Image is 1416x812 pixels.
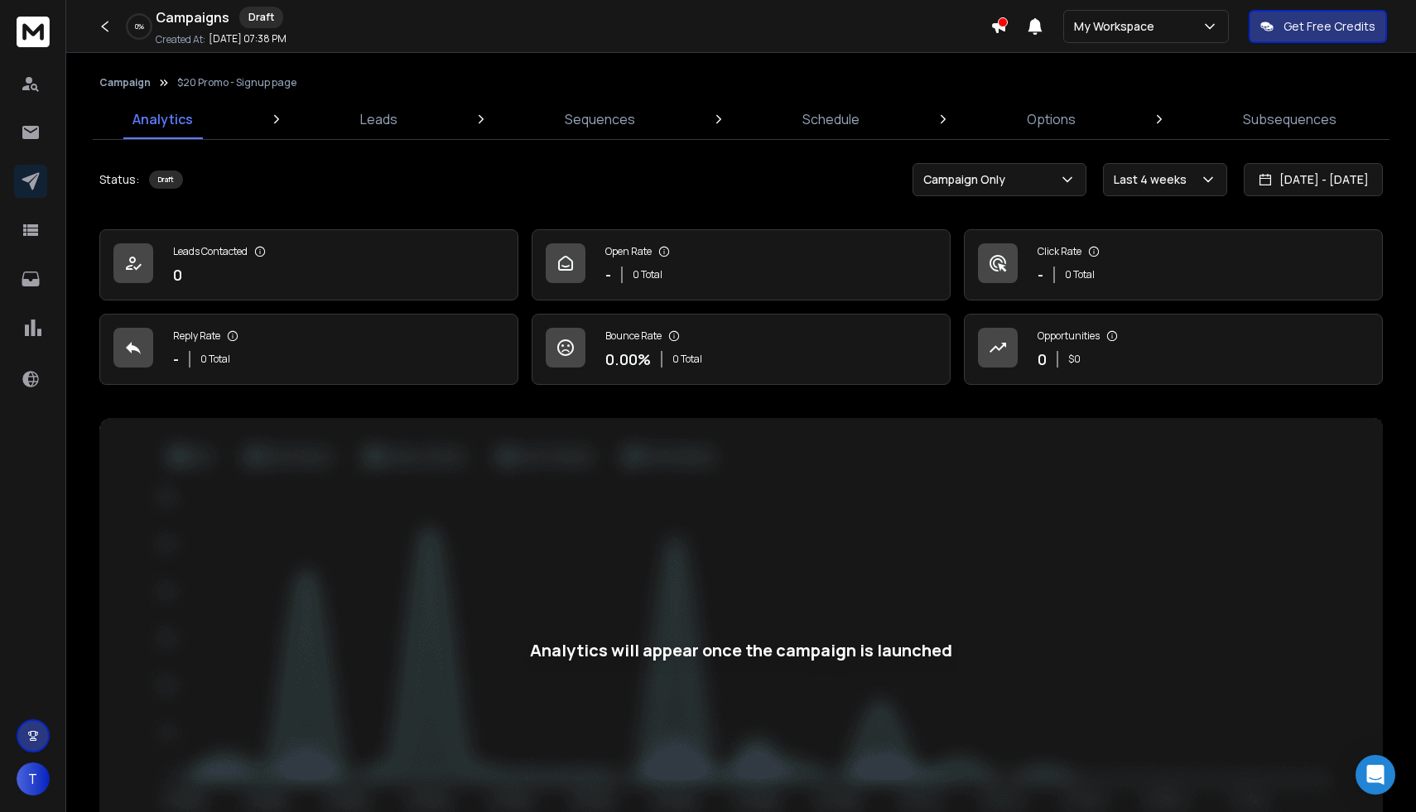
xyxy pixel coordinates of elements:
[1038,245,1081,258] p: Click Rate
[605,329,662,343] p: Bounce Rate
[200,353,230,366] p: 0 Total
[99,171,139,188] p: Status:
[605,245,652,258] p: Open Rate
[99,314,518,385] a: Reply Rate-0 Total
[156,33,205,46] p: Created At:
[672,353,702,366] p: 0 Total
[177,76,296,89] p: $20 Promo - Signup page
[1243,109,1337,129] p: Subsequences
[1038,348,1047,371] p: 0
[156,7,229,27] h1: Campaigns
[1244,163,1383,196] button: [DATE] - [DATE]
[1038,329,1100,343] p: Opportunities
[964,229,1383,300] a: Click Rate-0 Total
[1233,99,1346,139] a: Subsequences
[633,268,662,281] p: 0 Total
[1017,99,1086,139] a: Options
[99,76,151,89] button: Campaign
[173,348,179,371] p: -
[173,263,182,286] p: 0
[605,263,611,286] p: -
[530,639,952,662] div: Analytics will appear once the campaign is launched
[239,7,283,28] div: Draft
[123,99,203,139] a: Analytics
[173,329,220,343] p: Reply Rate
[532,229,951,300] a: Open Rate-0 Total
[149,171,183,189] div: Draft
[209,32,287,46] p: [DATE] 07:38 PM
[1284,18,1375,35] p: Get Free Credits
[360,109,397,129] p: Leads
[565,109,635,129] p: Sequences
[1038,263,1043,286] p: -
[964,314,1383,385] a: Opportunities0$0
[1068,353,1081,366] p: $ 0
[1027,109,1076,129] p: Options
[1114,171,1193,188] p: Last 4 weeks
[532,314,951,385] a: Bounce Rate0.00%0 Total
[605,348,651,371] p: 0.00 %
[132,109,193,129] p: Analytics
[135,22,144,31] p: 0 %
[17,762,50,795] button: T
[350,99,407,139] a: Leads
[923,171,1012,188] p: Campaign Only
[99,229,518,300] a: Leads Contacted0
[802,109,860,129] p: Schedule
[555,99,645,139] a: Sequences
[1249,10,1387,43] button: Get Free Credits
[1074,18,1161,35] p: My Workspace
[173,245,248,258] p: Leads Contacted
[1065,268,1095,281] p: 0 Total
[792,99,869,139] a: Schedule
[1356,755,1395,795] div: Open Intercom Messenger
